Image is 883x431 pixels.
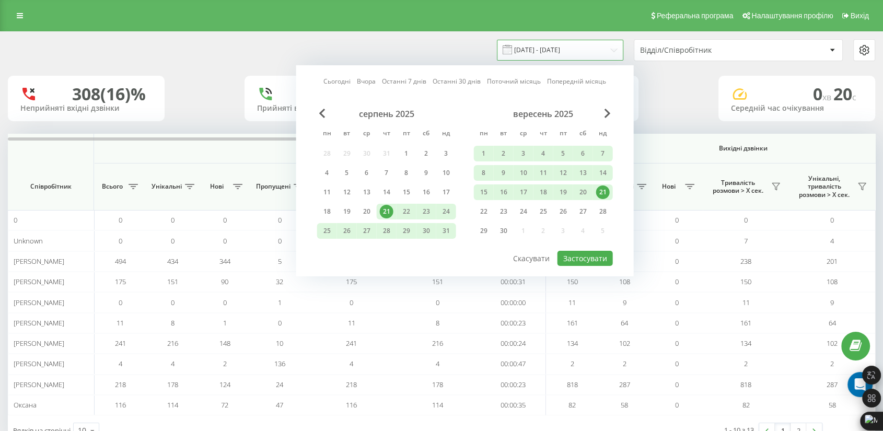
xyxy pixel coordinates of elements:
[439,147,453,160] div: 3
[477,166,491,180] div: 8
[317,165,337,181] div: пн 4 серп 2025 р.
[346,380,357,389] span: 218
[380,185,393,199] div: 14
[223,318,227,328] span: 1
[474,184,494,200] div: пн 15 вер 2025 р.
[400,224,413,238] div: 29
[14,318,64,328] span: [PERSON_NAME]
[556,205,570,218] div: 26
[274,359,285,368] span: 136
[567,318,578,328] span: 161
[742,298,750,307] span: 11
[474,109,613,119] div: вересень 2025
[359,126,375,142] abbr: середа
[675,400,679,410] span: 0
[619,277,630,286] span: 108
[533,165,553,181] div: чт 11 вер 2025 р.
[514,146,533,161] div: ср 3 вер 2025 р.
[397,146,416,161] div: пт 1 серп 2025 р.
[571,359,574,368] span: 2
[337,223,357,239] div: вт 26 серп 2025 р.
[494,204,514,219] div: вт 23 вер 2025 р.
[278,298,282,307] span: 1
[557,251,613,266] button: Застосувати
[167,257,178,266] span: 434
[596,166,610,180] div: 14
[477,147,491,160] div: 1
[555,126,571,142] abbr: п’ятниця
[827,277,838,286] span: 108
[740,257,751,266] span: 238
[497,224,510,238] div: 30
[380,224,393,238] div: 28
[72,84,146,104] div: 308 (16)%
[360,185,374,199] div: 13
[740,339,751,348] span: 134
[740,277,751,286] span: 150
[276,339,283,348] span: 10
[533,184,553,200] div: чт 18 вер 2025 р.
[675,318,679,328] span: 0
[740,318,751,328] span: 161
[621,318,628,328] span: 64
[593,165,613,181] div: нд 14 вер 2025 р.
[433,76,481,86] a: Останні 30 днів
[14,236,43,246] span: Unknown
[432,380,443,389] span: 178
[517,205,530,218] div: 24
[576,205,590,218] div: 27
[276,277,283,286] span: 32
[575,126,591,142] abbr: субота
[17,182,85,191] span: Співробітник
[494,165,514,181] div: вт 9 вер 2025 р.
[276,380,283,389] span: 24
[152,182,182,191] span: Унікальні
[117,318,124,328] span: 11
[439,224,453,238] div: 31
[119,215,122,225] span: 0
[567,339,578,348] span: 134
[573,165,593,181] div: сб 13 вер 2025 р.
[167,339,178,348] span: 216
[340,224,354,238] div: 26
[119,298,122,307] span: 0
[494,184,514,200] div: вт 16 вер 2025 р.
[167,277,178,286] span: 151
[278,236,282,246] span: 0
[517,185,530,199] div: 17
[397,223,416,239] div: пт 29 серп 2025 р.
[420,166,433,180] div: 9
[474,165,494,181] div: пн 8 вер 2025 р.
[477,224,491,238] div: 29
[675,339,679,348] span: 0
[14,215,17,225] span: 0
[357,223,377,239] div: ср 27 серп 2025 р.
[481,272,546,292] td: 00:00:31
[400,185,413,199] div: 15
[619,339,630,348] span: 102
[340,205,354,218] div: 19
[320,205,334,218] div: 18
[171,359,175,368] span: 4
[320,166,334,180] div: 4
[623,298,626,307] span: 9
[420,224,433,238] div: 30
[320,185,334,199] div: 11
[115,400,126,410] span: 116
[219,380,230,389] span: 124
[852,91,856,103] span: c
[167,400,178,410] span: 114
[536,126,551,142] abbr: четвер
[827,339,838,348] span: 102
[605,109,611,118] span: Next Month
[476,126,492,142] abbr: понеділок
[337,184,357,200] div: вт 12 серп 2025 р.
[317,109,456,119] div: серпень 2025
[278,215,282,225] span: 0
[537,205,550,218] div: 25
[340,166,354,180] div: 5
[99,182,125,191] span: Всього
[416,165,436,181] div: сб 9 серп 2025 р.
[121,144,518,153] span: Вхідні дзвінки
[377,184,397,200] div: чт 14 серп 2025 р.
